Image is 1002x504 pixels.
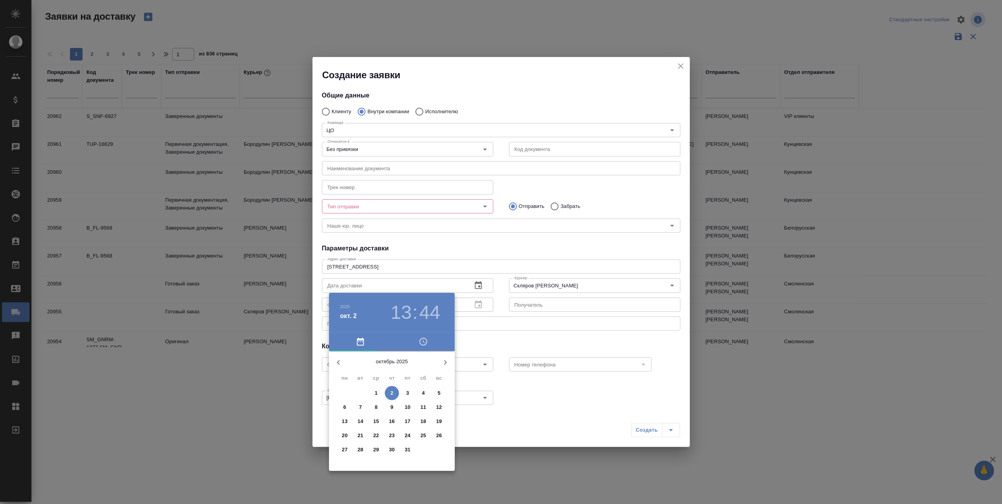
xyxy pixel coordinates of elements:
button: 2025 [340,304,350,309]
button: 7 [353,400,368,414]
p: 6 [343,403,346,411]
p: 14 [358,418,364,425]
button: 15 [369,414,383,429]
p: 31 [405,446,411,454]
p: 28 [358,446,364,454]
button: 5 [432,386,446,400]
button: 27 [338,443,352,457]
p: 7 [359,403,362,411]
button: 14 [353,414,368,429]
p: 5 [438,389,440,397]
p: 23 [389,432,395,440]
span: пн [338,374,352,382]
p: 29 [373,446,379,454]
button: 11 [416,400,430,414]
p: 18 [421,418,427,425]
p: 13 [342,418,348,425]
p: 8 [375,403,377,411]
p: 4 [422,389,425,397]
button: 26 [432,429,446,443]
p: 21 [358,432,364,440]
p: 1 [375,389,377,397]
button: 28 [353,443,368,457]
p: 12 [436,403,442,411]
p: 17 [405,418,411,425]
button: 29 [369,443,383,457]
button: 2 [385,386,399,400]
button: 44 [419,302,440,324]
p: октябрь 2025 [348,358,436,366]
span: ср [369,374,383,382]
p: 16 [389,418,395,425]
button: 24 [401,429,415,443]
button: 19 [432,414,446,429]
button: 12 [432,400,446,414]
span: сб [416,374,430,382]
p: 30 [389,446,395,454]
button: 21 [353,429,368,443]
p: 19 [436,418,442,425]
button: 1 [369,386,383,400]
span: чт [385,374,399,382]
button: 30 [385,443,399,457]
button: 16 [385,414,399,429]
p: 24 [405,432,411,440]
button: 13 [338,414,352,429]
button: 10 [401,400,415,414]
button: 20 [338,429,352,443]
span: пт [401,374,415,382]
button: 31 [401,443,415,457]
button: 23 [385,429,399,443]
button: 17 [401,414,415,429]
button: 25 [416,429,430,443]
button: окт. 2 [340,311,357,321]
button: 9 [385,400,399,414]
button: 13 [391,302,412,324]
button: 6 [338,400,352,414]
span: вт [353,374,368,382]
p: 20 [342,432,348,440]
p: 22 [373,432,379,440]
button: 18 [416,414,430,429]
p: 26 [436,432,442,440]
button: 3 [401,386,415,400]
button: 8 [369,400,383,414]
p: 15 [373,418,379,425]
p: 27 [342,446,348,454]
p: 2 [390,389,393,397]
h3: : [412,302,417,324]
p: 10 [405,403,411,411]
p: 3 [406,389,409,397]
button: 22 [369,429,383,443]
p: 25 [421,432,427,440]
span: вс [432,374,446,382]
p: 9 [390,403,393,411]
button: 4 [416,386,430,400]
p: 11 [421,403,427,411]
